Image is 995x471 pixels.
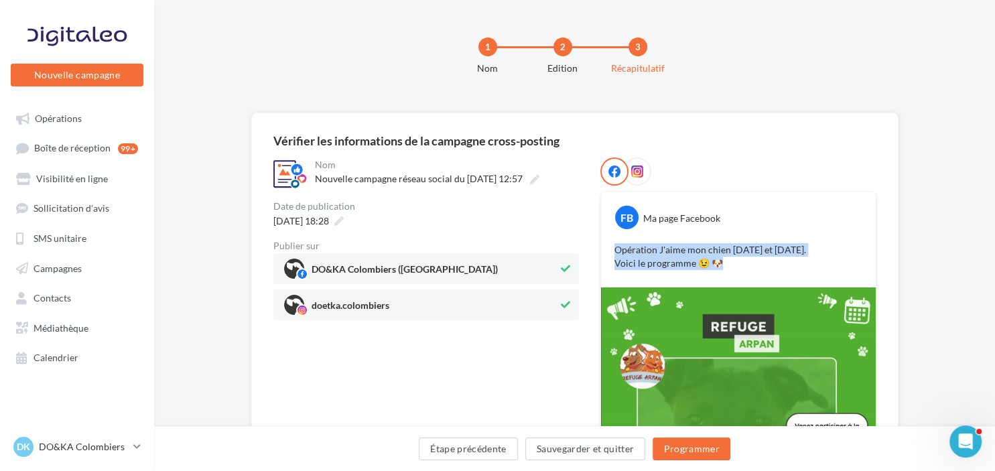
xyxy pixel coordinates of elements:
[8,135,146,160] a: Boîte de réception99+
[8,225,146,249] a: SMS unitaire
[118,143,138,154] div: 99+
[312,265,498,279] span: DO&KA Colombiers ([GEOGRAPHIC_DATA])
[520,62,606,75] div: Edition
[36,173,108,184] span: Visibilité en ligne
[8,255,146,279] a: Campagnes
[643,212,720,225] div: Ma page Facebook
[8,106,146,130] a: Opérations
[419,438,518,460] button: Étape précédente
[315,173,523,184] span: Nouvelle campagne réseau social du [DATE] 12:57
[11,434,143,460] a: DK DO&KA Colombiers
[614,243,862,270] p: Opération J'aime mon chien [DATE] et [DATE]. Voici le programme 😉 🐶
[34,262,82,273] span: Campagnes
[949,425,982,458] iframe: Intercom live chat
[34,292,71,304] span: Contacts
[17,440,30,454] span: DK
[273,241,579,251] div: Publier sur
[8,344,146,368] a: Calendrier
[315,160,576,170] div: Nom
[8,285,146,309] a: Contacts
[525,438,646,460] button: Sauvegarder et quitter
[8,166,146,190] a: Visibilité en ligne
[615,206,639,229] div: FB
[35,113,82,124] span: Opérations
[273,202,579,211] div: Date de publication
[34,202,109,214] span: Sollicitation d'avis
[312,301,389,316] span: doetka.colombiers
[595,62,681,75] div: Récapitulatif
[34,352,78,363] span: Calendrier
[478,38,497,56] div: 1
[445,62,531,75] div: Nom
[273,215,329,226] span: [DATE] 18:28
[553,38,572,56] div: 2
[8,196,146,220] a: Sollicitation d'avis
[273,135,559,147] div: Vérifier les informations de la campagne cross-posting
[34,232,86,244] span: SMS unitaire
[34,322,88,333] span: Médiathèque
[34,143,111,154] span: Boîte de réception
[653,438,730,460] button: Programmer
[8,315,146,339] a: Médiathèque
[628,38,647,56] div: 3
[39,440,128,454] p: DO&KA Colombiers
[11,64,143,86] button: Nouvelle campagne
